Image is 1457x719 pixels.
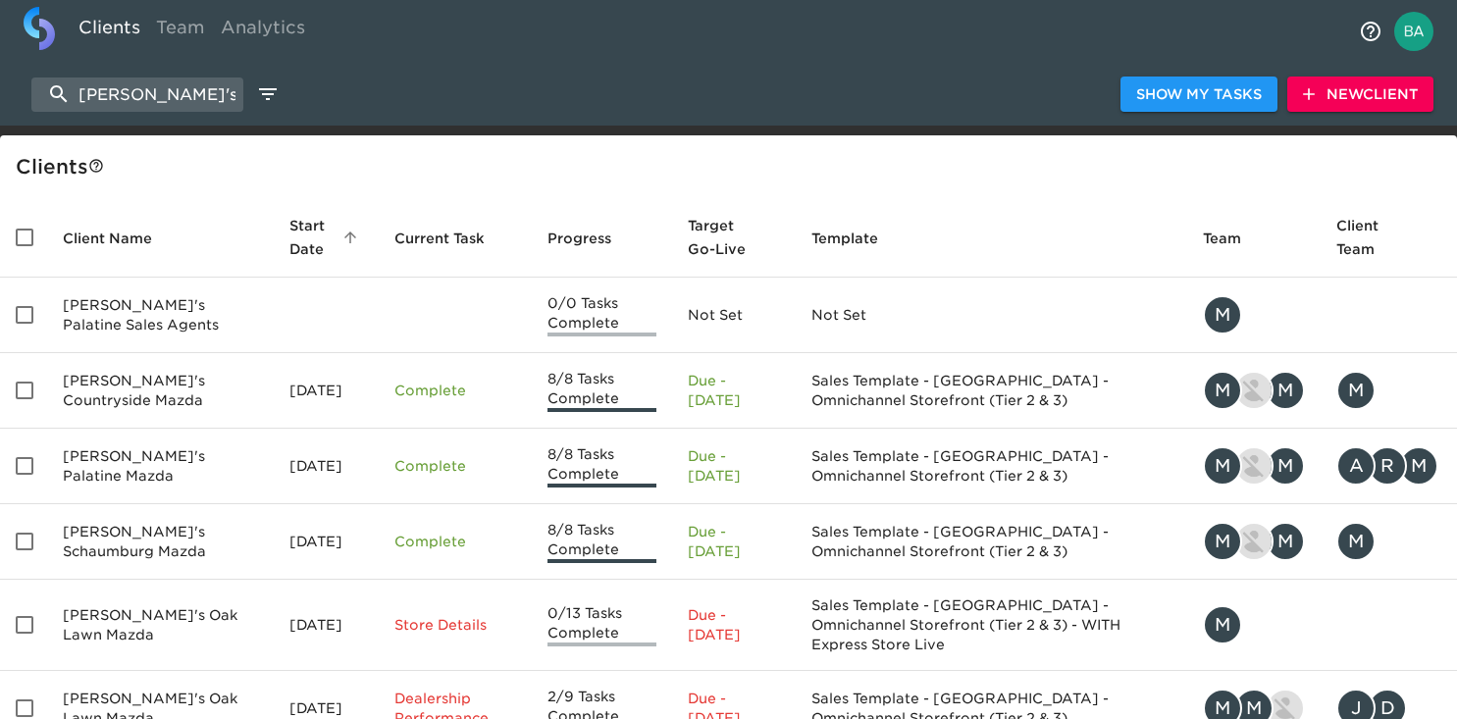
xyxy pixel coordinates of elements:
td: Sales Template - [GEOGRAPHIC_DATA] - Omnichannel Storefront (Tier 2 & 3) [796,429,1187,504]
p: Store Details [394,615,515,635]
a: Clients [71,7,148,55]
span: Client Name [63,227,178,250]
p: Due - [DATE] [688,371,780,410]
span: Target Go-Live [688,214,780,261]
p: Due - [DATE] [688,522,780,561]
img: Profile [1394,12,1433,51]
button: NewClient [1287,77,1433,113]
svg: This is a list of all of your clients and clients shared with you [88,158,104,174]
div: M [1203,605,1242,644]
span: Calculated based on the start date and the duration of all Tasks contained in this Hub. [688,214,755,261]
img: austin@roadster.com [1236,373,1272,408]
td: 8/8 Tasks Complete [532,353,673,429]
div: mn@napletonmail.com [1336,522,1441,561]
button: notifications [1347,8,1394,55]
td: Not Set [672,278,796,353]
td: 0/0 Tasks Complete [532,278,673,353]
td: 0/13 Tasks Complete [532,580,673,671]
span: New Client [1303,82,1418,107]
span: Template [811,227,904,250]
p: Due - [DATE] [688,446,780,486]
div: M [1203,295,1242,334]
span: Team [1203,227,1267,250]
td: [DATE] [274,353,379,429]
td: [PERSON_NAME]'s Countryside Mazda [47,353,274,429]
span: This is the next Task in this Hub that should be completed [394,227,485,250]
span: Show My Tasks [1136,82,1262,107]
td: 8/8 Tasks Complete [532,504,673,580]
p: Complete [394,381,515,400]
button: edit [251,77,285,111]
span: Start Date [289,214,363,261]
div: M [1266,446,1305,486]
div: M [1203,446,1242,486]
div: M [1266,371,1305,410]
td: [PERSON_NAME]'s Oak Lawn Mazda [47,580,274,671]
p: Complete [394,456,515,476]
td: [DATE] [274,504,379,580]
td: [DATE] [274,429,379,504]
div: M [1203,371,1242,410]
div: Client s [16,151,1449,182]
a: Analytics [213,7,313,55]
span: Current Task [394,227,510,250]
p: Complete [394,532,515,551]
td: [DATE] [274,580,379,671]
td: 8/8 Tasks Complete [532,429,673,504]
img: austin@roadster.com [1236,448,1272,484]
td: Sales Template - [GEOGRAPHIC_DATA] - Omnichannel Storefront (Tier 2 & 3) - WITH Express Store Live [796,580,1187,671]
td: [PERSON_NAME]'s Schaumburg Mazda [47,504,274,580]
span: Client Team [1336,214,1441,261]
div: M [1266,522,1305,561]
a: Team [148,7,213,55]
div: M [1336,522,1376,561]
div: M [1399,446,1438,486]
p: Due - [DATE] [688,605,780,644]
div: R [1368,446,1407,486]
td: Sales Template - [GEOGRAPHIC_DATA] - Omnichannel Storefront (Tier 2 & 3) [796,353,1187,429]
td: Sales Template - [GEOGRAPHIC_DATA] - Omnichannel Storefront (Tier 2 & 3) [796,504,1187,580]
div: mike.crothers@roadster.com, austin@roadster.com, michael.sung@roadster.com [1203,371,1305,410]
td: [PERSON_NAME]'s Palatine Mazda [47,429,274,504]
span: Progress [547,227,637,250]
div: mike.crothers@roadster.com, austin@roadster.com, michael.sung@roadster.com [1203,522,1305,561]
div: matt.little@roadster.com [1203,605,1305,644]
div: mike.crothers@roadster.com, austin@roadster.com, michael.sung@roadster.com [1203,446,1305,486]
div: mn@napletonmail.com [1336,371,1441,410]
div: angelique.nurse@roadster.com, rfreni@napletonmail.com, mn@napletonmail.com [1336,446,1441,486]
div: A [1336,446,1376,486]
img: logo [24,7,55,50]
td: [PERSON_NAME]'s Palatine Sales Agents [47,278,274,353]
div: M [1336,371,1376,410]
div: M [1203,522,1242,561]
img: austin@roadster.com [1236,524,1272,559]
div: michael.sung@roadster.com [1203,295,1305,334]
input: search [31,77,243,112]
button: Show My Tasks [1120,77,1277,113]
td: Not Set [796,278,1187,353]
